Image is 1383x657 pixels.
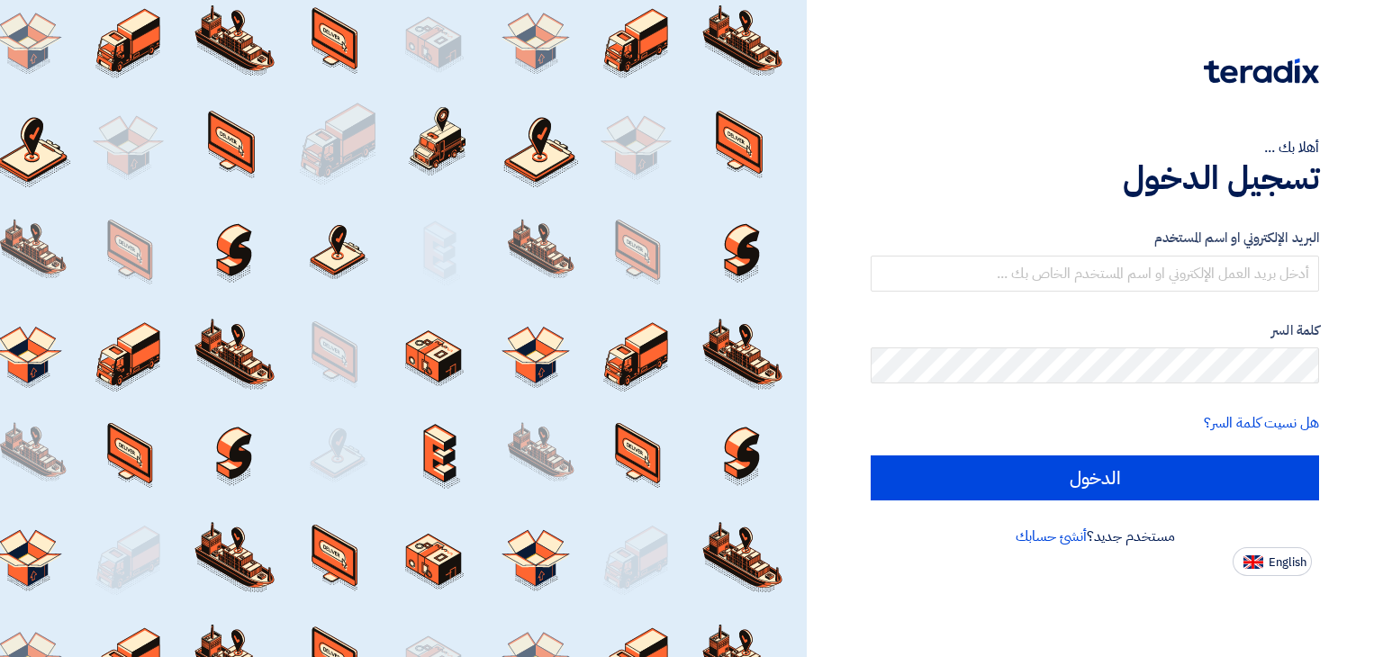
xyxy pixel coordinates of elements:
[1233,547,1312,576] button: English
[871,256,1319,292] input: أدخل بريد العمل الإلكتروني او اسم المستخدم الخاص بك ...
[1204,58,1319,84] img: Teradix logo
[871,455,1319,500] input: الدخول
[871,320,1319,341] label: كلمة السر
[871,158,1319,198] h1: تسجيل الدخول
[1269,556,1306,569] span: English
[1243,555,1263,569] img: en-US.png
[871,526,1319,547] div: مستخدم جديد؟
[871,228,1319,248] label: البريد الإلكتروني او اسم المستخدم
[1204,412,1319,434] a: هل نسيت كلمة السر؟
[871,137,1319,158] div: أهلا بك ...
[1016,526,1087,547] a: أنشئ حسابك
